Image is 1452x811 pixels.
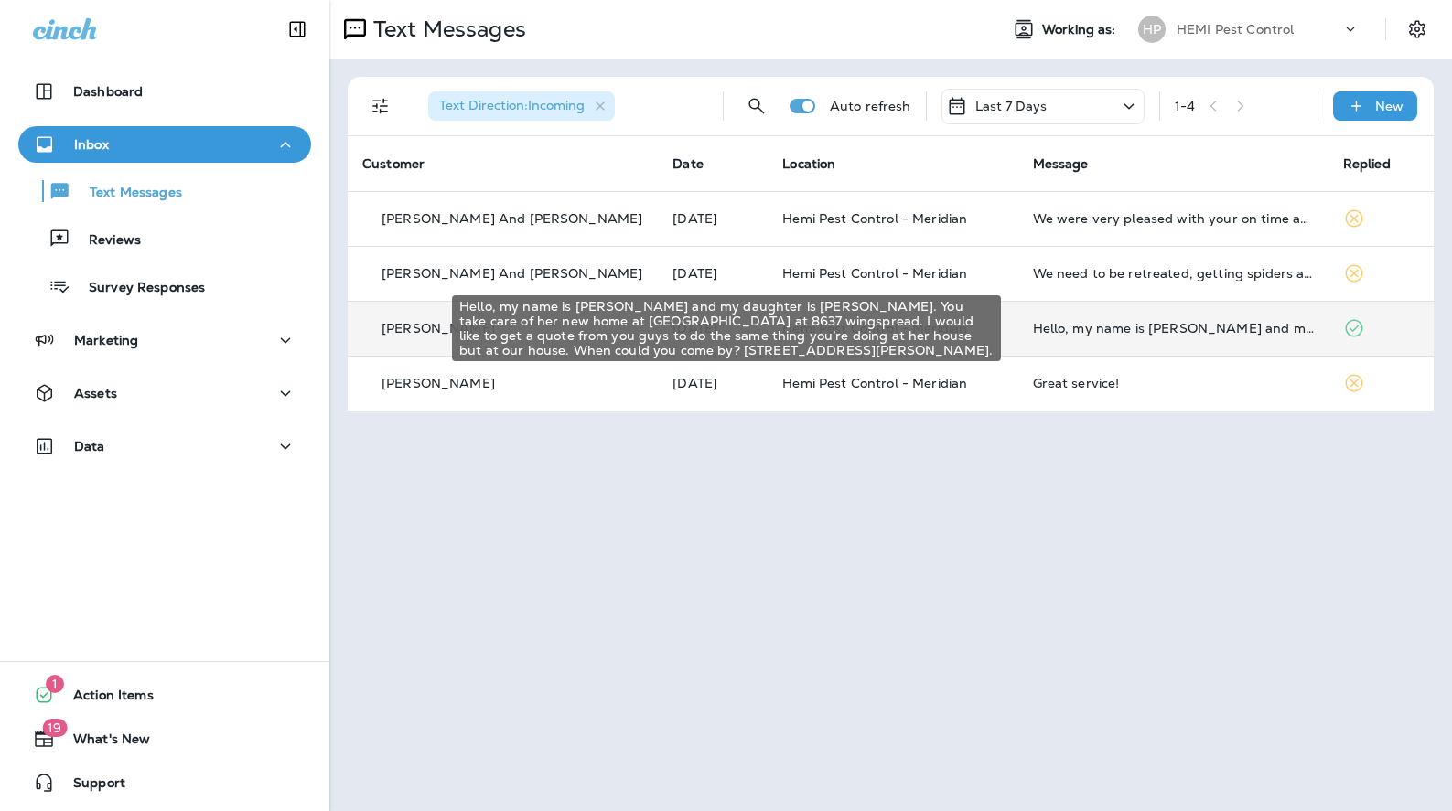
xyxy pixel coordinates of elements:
[1177,22,1294,37] p: HEMI Pest Control
[18,267,311,305] button: Survey Responses
[18,126,311,163] button: Inbox
[382,321,495,336] p: [PERSON_NAME]
[439,97,585,113] span: Text Direction : Incoming
[428,91,615,121] div: Text Direction:Incoming
[18,375,311,411] button: Assets
[452,295,1001,361] div: Hello, my name is [PERSON_NAME] and my daughter is [PERSON_NAME]. You take care of her new home a...
[362,88,399,124] button: Filters
[55,775,125,797] span: Support
[672,155,704,172] span: Date
[382,266,642,281] p: [PERSON_NAME] And [PERSON_NAME]
[1343,155,1391,172] span: Replied
[782,210,967,227] span: Hemi Pest Control - Meridian
[46,675,64,693] span: 1
[18,322,311,358] button: Marketing
[1033,211,1314,226] div: We were very pleased with your on time and efficient service, the bugs and hornets were definitel...
[1375,99,1404,113] p: New
[672,376,753,390] p: Aug 9, 2025 08:04 PM
[830,99,911,113] p: Auto refresh
[1033,376,1314,390] div: Great service!
[18,677,311,713] button: 1Action Items
[1401,13,1434,46] button: Settings
[55,688,154,710] span: Action Items
[382,211,642,226] p: [PERSON_NAME] And [PERSON_NAME]
[672,211,753,226] p: Aug 14, 2025 04:04 PM
[975,99,1048,113] p: Last 7 Days
[382,376,495,390] p: [PERSON_NAME]
[362,155,425,172] span: Customer
[70,280,205,297] p: Survey Responses
[18,219,311,258] button: Reviews
[74,137,109,152] p: Inbox
[18,764,311,801] button: Support
[672,266,753,281] p: Aug 13, 2025 07:20 PM
[18,73,311,110] button: Dashboard
[74,386,117,400] p: Assets
[1033,266,1314,281] div: We need to be retreated, getting spiders and other bugs in the house.
[18,172,311,210] button: Text Messages
[738,88,775,124] button: Search Messages
[272,11,323,48] button: Collapse Sidebar
[74,439,105,454] p: Data
[1042,22,1120,37] span: Working as:
[782,265,967,282] span: Hemi Pest Control - Meridian
[18,428,311,464] button: Data
[1175,99,1195,113] div: 1 - 4
[1033,155,1089,172] span: Message
[366,16,526,43] p: Text Messages
[18,720,311,757] button: 19What's New
[55,731,150,753] span: What's New
[42,719,67,737] span: 19
[782,155,835,172] span: Location
[782,375,967,391] span: Hemi Pest Control - Meridian
[1138,16,1166,43] div: HP
[70,232,141,250] p: Reviews
[74,333,138,347] p: Marketing
[71,185,182,202] p: Text Messages
[73,84,143,99] p: Dashboard
[1033,321,1314,336] div: Hello, my name is Michelle Velazquez and my daughter is Lauryn Hodge. You take care of her new ho...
